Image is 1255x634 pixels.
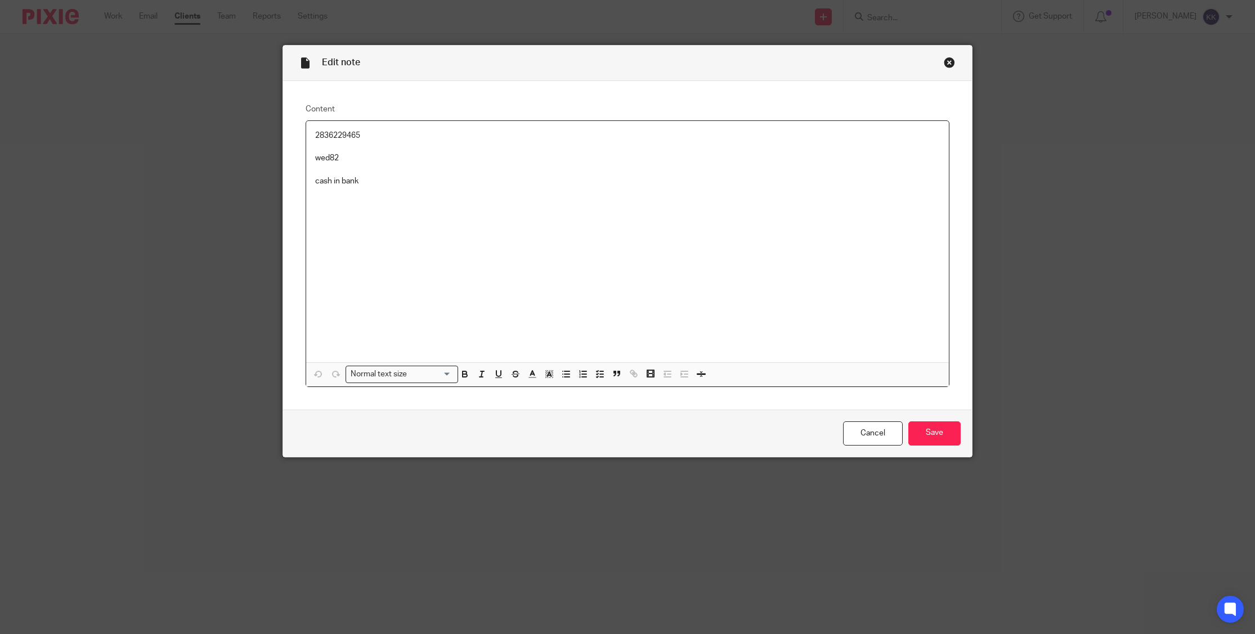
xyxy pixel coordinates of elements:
[306,104,950,115] label: Content
[843,421,903,446] a: Cancel
[315,152,940,164] p: wed82
[322,58,360,67] span: Edit note
[315,130,940,141] p: 2836229465
[346,366,458,383] div: Search for option
[908,421,961,446] input: Save
[315,176,940,187] p: cash in bank
[944,57,955,68] div: Close this dialog window
[411,368,451,380] input: Search for option
[348,368,410,380] span: Normal text size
